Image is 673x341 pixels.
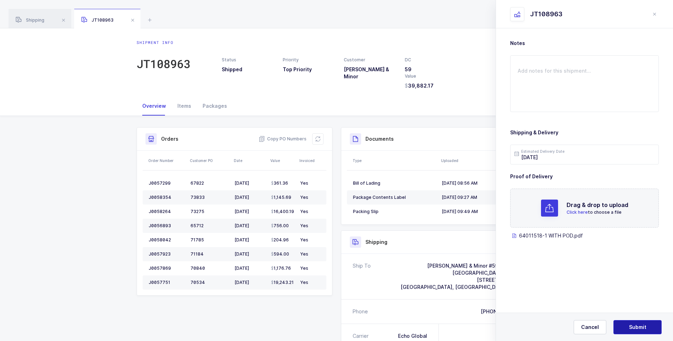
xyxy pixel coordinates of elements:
[235,223,265,229] div: [DATE]
[271,280,294,285] span: 19,243.21
[271,180,288,186] span: 361.36
[365,239,387,246] h3: Shipping
[441,158,529,163] div: Uploaded
[405,82,434,89] span: 39,882.17
[398,332,427,340] div: Echo Global
[442,195,525,200] div: [DATE] 09:27 AM
[581,324,599,331] span: Cancel
[353,158,437,163] div: Type
[149,280,185,285] div: J0057751
[405,73,457,79] div: Value
[191,265,229,271] div: 70840
[300,251,308,257] span: Yes
[149,251,185,257] div: J0057923
[191,195,229,200] div: 73833
[401,262,525,269] div: [PERSON_NAME] & Minor #59 (CDC# 07)
[271,237,289,243] span: 204.96
[300,265,308,271] span: Yes
[510,129,659,136] h3: Shipping & Delivery
[191,237,229,243] div: 71785
[510,40,659,47] h3: Notes
[222,57,274,63] div: Status
[613,320,662,334] button: Submit
[567,201,628,209] h2: Drag & drop to upload
[300,280,308,285] span: Yes
[530,10,562,18] div: JT108963
[259,135,307,142] button: Copy PO Numbers
[197,96,233,116] div: Packages
[149,195,185,200] div: J0058354
[271,195,291,200] span: 1,145.69
[235,265,265,271] div: [DATE]
[161,135,178,142] h3: Orders
[271,223,289,229] span: 756.00
[567,209,588,215] span: Click here
[344,66,396,80] h3: [PERSON_NAME] & Minor
[300,195,308,200] span: Yes
[401,276,525,284] div: [STREET_ADDRESS]
[481,308,525,315] div: [PHONE_NUMBER]
[353,180,436,186] div: Bill of Lading
[629,324,646,331] span: Submit
[148,158,186,163] div: Order Number
[283,57,335,63] div: Priority
[191,251,229,257] div: 71184
[222,66,274,73] h3: Shipped
[299,158,324,163] div: Invoiced
[344,57,396,63] div: Customer
[300,237,308,242] span: Yes
[283,66,335,73] h3: Top Priority
[16,17,44,23] span: Shipping
[442,209,525,214] div: [DATE] 09:49 AM
[235,195,265,200] div: [DATE]
[149,180,185,186] div: J0057299
[271,265,291,271] span: 1,176.76
[650,10,659,18] button: close drawer
[300,180,308,186] span: Yes
[235,251,265,257] div: [DATE]
[191,223,229,229] div: 65712
[235,237,265,243] div: [DATE]
[442,180,525,186] div: [DATE] 08:56 AM
[191,180,229,186] div: 67822
[353,308,368,315] div: Phone
[235,209,265,214] div: [DATE]
[137,40,191,45] div: Shipment info
[405,66,457,73] h3: 59
[271,209,294,214] span: 16,400.19
[172,96,197,116] div: Items
[574,320,606,334] button: Cancel
[401,284,525,290] span: [GEOGRAPHIC_DATA], [GEOGRAPHIC_DATA], 32219
[510,231,645,240] a: 64011518-1 WITH POD.pdf
[353,262,371,291] div: Ship To
[235,180,265,186] div: [DATE]
[81,17,114,23] span: JT108963
[365,135,394,142] h3: Documents
[190,158,230,163] div: Customer PO
[191,209,229,214] div: 73275
[300,209,308,214] span: Yes
[401,269,525,276] div: [GEOGRAPHIC_DATA] 442559
[149,265,185,271] div: J0057869
[235,280,265,285] div: [DATE]
[405,57,457,63] div: DC
[149,237,185,243] div: J0058042
[270,158,295,163] div: Value
[149,209,185,214] div: J0058264
[234,158,266,163] div: Date
[300,223,308,228] span: Yes
[353,195,436,200] div: Package Contents Label
[353,332,371,340] div: Carrier
[137,96,172,116] div: Overview
[567,209,628,216] p: to choose a file
[353,209,436,214] div: Packing Slip
[510,173,659,180] h3: Proof of Delivery
[149,223,185,229] div: J0056893
[191,280,229,285] div: 70534
[271,251,289,257] span: 594.00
